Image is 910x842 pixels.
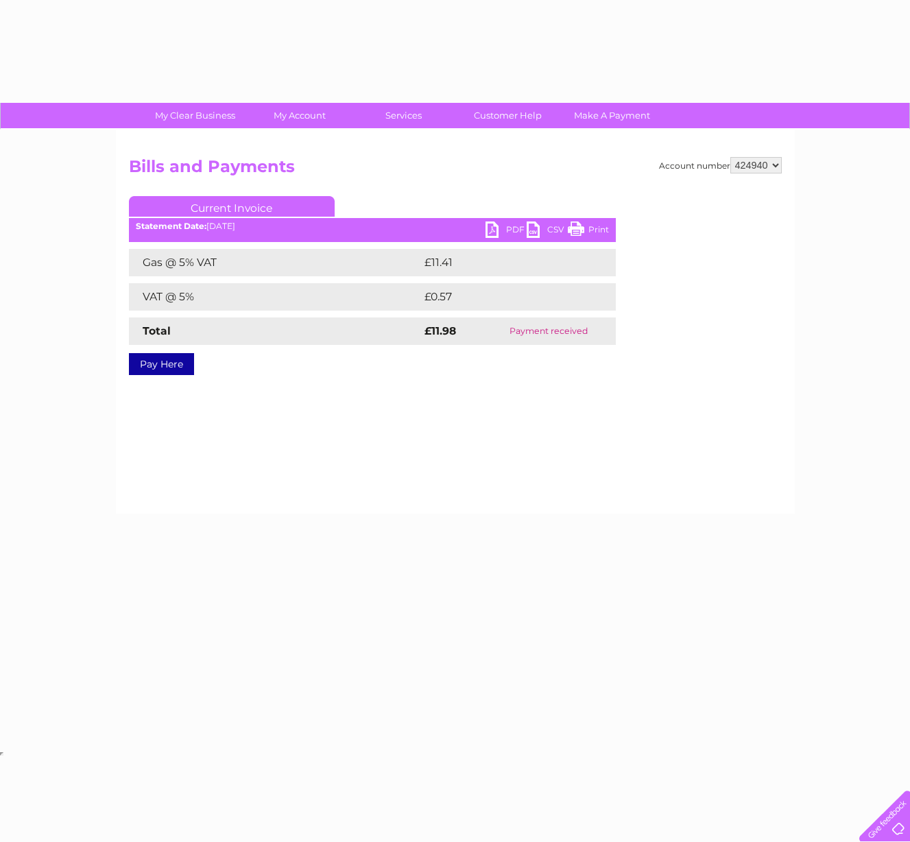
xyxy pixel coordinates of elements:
td: £0.57 [421,283,584,311]
a: PDF [486,221,527,241]
div: Account number [659,157,782,173]
td: £11.41 [421,249,584,276]
a: CSV [527,221,568,241]
a: Print [568,221,609,241]
a: Pay Here [129,353,194,375]
div: [DATE] [129,221,616,231]
td: Gas @ 5% VAT [129,249,421,276]
b: Statement Date: [136,221,206,231]
strong: £11.98 [424,324,456,337]
a: My Clear Business [139,103,252,128]
a: Services [347,103,460,128]
td: VAT @ 5% [129,283,421,311]
h2: Bills and Payments [129,157,782,183]
td: Payment received [481,317,616,345]
a: Current Invoice [129,196,335,217]
a: Customer Help [451,103,564,128]
a: My Account [243,103,356,128]
a: Make A Payment [555,103,669,128]
strong: Total [143,324,171,337]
